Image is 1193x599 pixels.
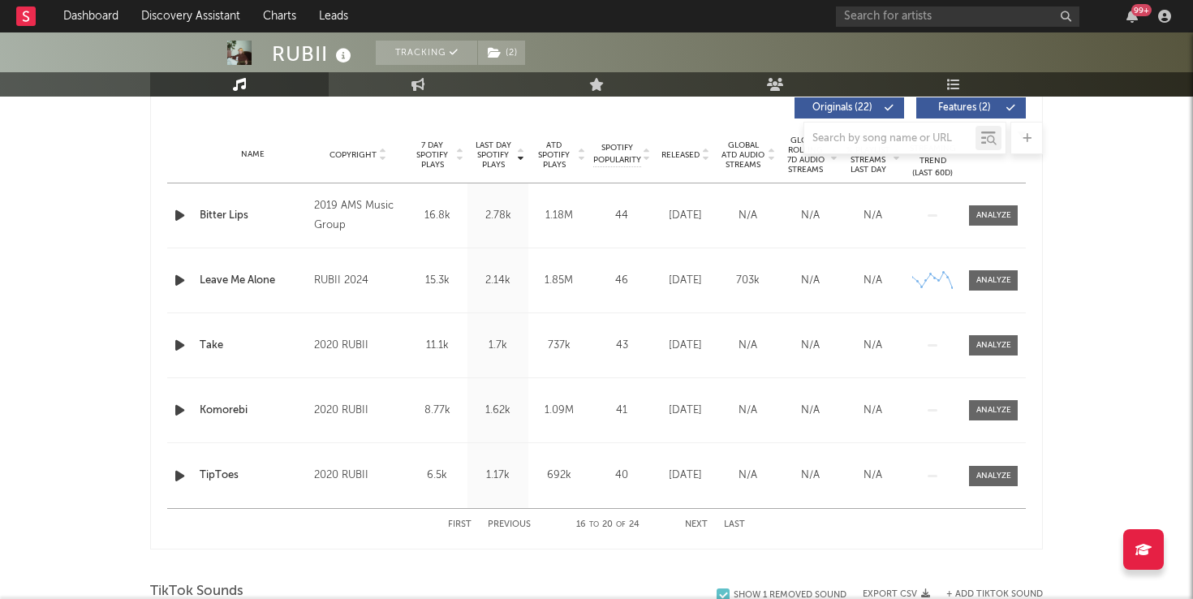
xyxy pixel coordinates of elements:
a: Bitter Lips [200,208,306,224]
button: (2) [478,41,525,65]
div: N/A [721,403,775,419]
div: 46 [593,273,650,289]
div: RUBII [272,41,355,67]
span: 7 Day Spotify Plays [411,140,454,170]
button: Last [724,520,745,529]
button: Export CSV [863,589,930,599]
div: N/A [721,338,775,354]
a: TipToes [200,468,306,484]
a: Leave Me Alone [200,273,306,289]
div: 15.3k [411,273,463,289]
span: ( 2 ) [477,41,526,65]
span: Global Rolling 7D Audio Streams [783,136,828,175]
span: Released [661,150,700,160]
div: 692k [532,468,585,484]
div: Global Streaming Trend (Last 60D) [908,131,957,179]
div: 6.5k [411,468,463,484]
button: + Add TikTok Sound [946,590,1043,599]
button: Tracking [376,41,477,65]
button: Features(2) [916,97,1026,119]
div: 1.7k [472,338,524,354]
span: Global ATD Audio Streams [721,140,765,170]
div: 1.62k [472,403,524,419]
span: Features ( 2 ) [927,103,1001,113]
div: 40 [593,468,650,484]
span: Spotify Popularity [593,142,641,166]
span: Originals ( 22 ) [805,103,880,113]
div: N/A [721,208,775,224]
div: 2.78k [472,208,524,224]
div: [DATE] [658,338,713,354]
div: N/A [783,273,838,289]
div: [DATE] [658,208,713,224]
div: 1.85M [532,273,585,289]
div: N/A [846,273,900,289]
span: to [589,521,599,528]
div: 2019 AMS Music Group [314,196,403,235]
span: Last Day Spotify Plays [472,140,515,170]
div: 2020 RUBII [314,466,403,485]
span: Estimated % Playlist Streams Last Day [846,136,890,175]
div: N/A [846,403,900,419]
div: 1.18M [532,208,585,224]
div: N/A [846,208,900,224]
div: [DATE] [658,273,713,289]
div: [DATE] [658,403,713,419]
a: Komorebi [200,403,306,419]
div: 2020 RUBII [314,401,403,420]
a: Take [200,338,306,354]
button: Next [685,520,708,529]
span: ATD Spotify Plays [532,140,575,170]
div: 2020 RUBII [314,336,403,356]
span: of [616,521,626,528]
button: First [448,520,472,529]
div: N/A [846,468,900,484]
div: N/A [846,338,900,354]
div: 99 + [1131,4,1152,16]
div: 16 20 24 [563,515,652,535]
input: Search for artists [836,6,1079,27]
div: 43 [593,338,650,354]
button: 99+ [1126,10,1138,23]
div: 8.77k [411,403,463,419]
div: N/A [721,468,775,484]
div: Name [200,149,306,161]
div: 41 [593,403,650,419]
input: Search by song name or URL [804,132,976,145]
div: N/A [783,403,838,419]
div: 737k [532,338,585,354]
div: 703k [721,273,775,289]
div: 11.1k [411,338,463,354]
div: N/A [783,208,838,224]
span: Copyright [329,150,377,160]
div: RUBII 2024 [314,271,403,291]
div: N/A [783,468,838,484]
div: [DATE] [658,468,713,484]
div: N/A [783,338,838,354]
div: 1.09M [532,403,585,419]
button: Originals(22) [795,97,904,119]
div: 2.14k [472,273,524,289]
button: Previous [488,520,531,529]
div: 16.8k [411,208,463,224]
div: 44 [593,208,650,224]
button: + Add TikTok Sound [930,590,1043,599]
div: 1.17k [472,468,524,484]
